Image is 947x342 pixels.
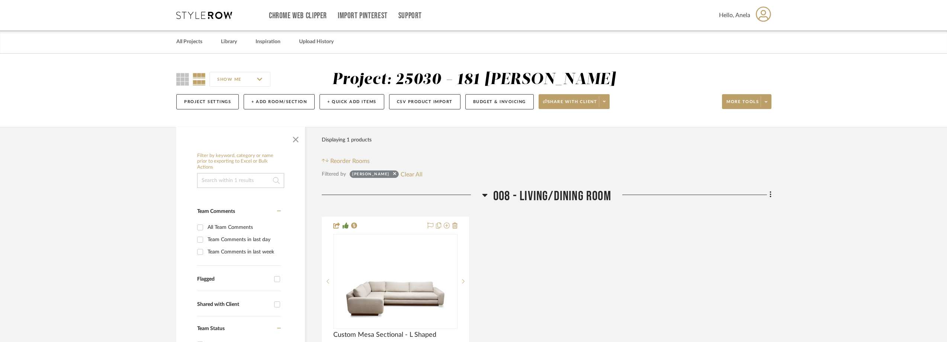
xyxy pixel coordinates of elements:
[256,37,280,47] a: Inspiration
[208,221,279,233] div: All Team Comments
[197,326,225,331] span: Team Status
[332,72,616,87] div: Project: 25030 - 181 [PERSON_NAME]
[334,235,457,327] img: Custom Mesa Sectional - L Shaped
[719,11,750,20] span: Hello, Anela
[197,276,270,282] div: Flagged
[197,153,284,170] h6: Filter by keyword, category or name prior to exporting to Excel or Bulk Actions
[299,37,334,47] a: Upload History
[493,188,611,204] span: 008 - LIVING/DINING ROOM
[401,169,423,179] button: Clear All
[334,234,457,328] div: 0
[389,94,460,109] button: CSV Product Import
[338,13,388,19] a: Import Pinterest
[176,94,239,109] button: Project Settings
[208,234,279,246] div: Team Comments in last day
[208,246,279,258] div: Team Comments in last week
[539,94,610,109] button: Share with client
[726,99,759,110] span: More tools
[197,173,284,188] input: Search within 1 results
[330,157,370,166] span: Reorder Rooms
[322,157,370,166] button: Reorder Rooms
[197,301,270,308] div: Shared with Client
[333,331,436,339] span: Custom Mesa Sectional - L Shaped
[320,94,384,109] button: + Quick Add Items
[543,99,597,110] span: Share with client
[221,37,237,47] a: Library
[176,37,202,47] a: All Projects
[398,13,422,19] a: Support
[722,94,771,109] button: More tools
[197,209,235,214] span: Team Comments
[288,131,303,146] button: Close
[322,132,372,147] div: Displaying 1 products
[269,13,327,19] a: Chrome Web Clipper
[322,170,346,178] div: Filtered by
[352,172,389,179] div: [PERSON_NAME]
[244,94,315,109] button: + Add Room/Section
[465,94,534,109] button: Budget & Invoicing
